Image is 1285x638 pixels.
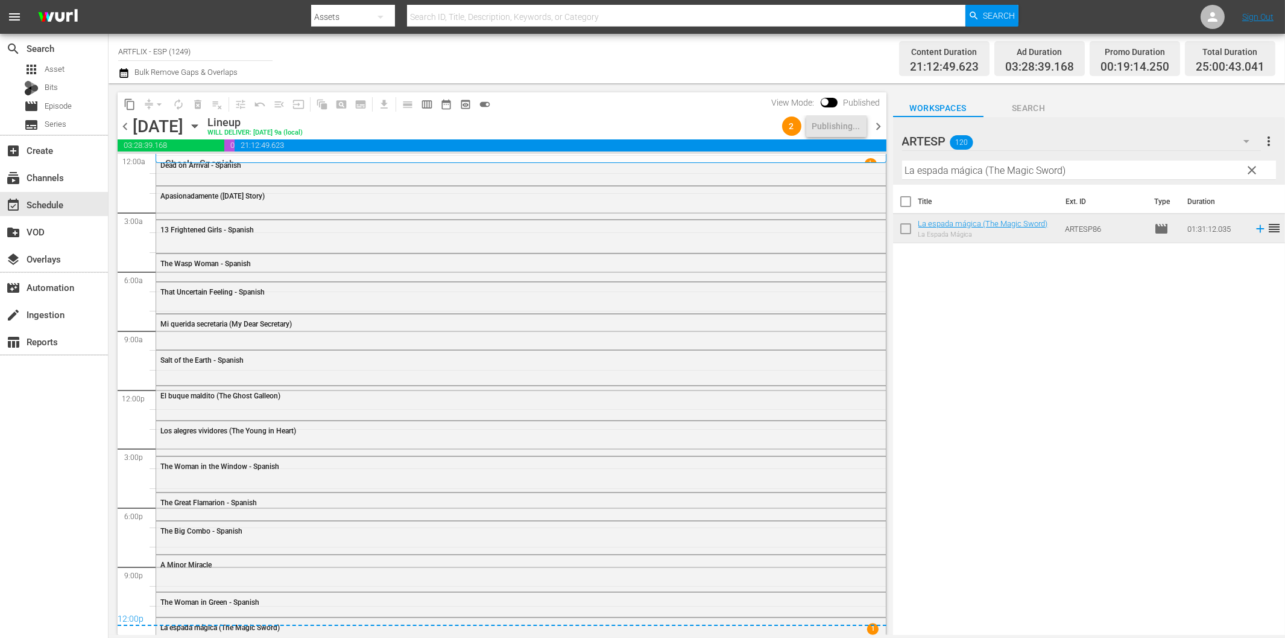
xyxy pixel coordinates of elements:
span: That Uncertain Feeling - Spanish [160,288,265,296]
div: [DATE] [133,116,183,136]
span: Episode [45,100,72,112]
span: content_copy [124,98,136,110]
span: 00:19:14.250 [1100,60,1169,74]
span: reorder [1267,221,1281,235]
p: 1 [868,159,873,168]
span: View Mode: [766,98,821,107]
span: chevron_left [118,119,133,134]
span: Create Series Block [351,95,370,114]
span: View Backup [456,95,475,114]
span: Day Calendar View [394,92,417,116]
span: Ingestion [6,308,21,322]
span: 1 [867,623,878,634]
span: Search [6,42,21,56]
div: La Espada Mágica [918,231,1048,238]
span: Los alegres vividores (The Young in Heart) [160,427,296,435]
div: Bits [24,81,39,95]
td: 01:31:12.035 [1182,214,1249,243]
div: Total Duration [1196,43,1264,60]
span: The Great Flamarion - Spanish [160,499,257,507]
span: The Wasp Woman - Spanish [160,260,251,268]
span: Dead on Arrival - Spanish [160,161,241,170]
button: clear [1242,160,1261,179]
span: create_new_folder [6,225,21,240]
span: Download as CSV [370,92,394,116]
span: Episode [24,99,39,113]
th: Duration [1180,185,1252,219]
span: subscriptions [6,171,21,185]
span: El buque maldito (The Ghost Galleon) [160,392,280,400]
span: table_chart [6,335,21,349]
span: 03:28:39.168 [1005,60,1074,74]
span: Salt of the Earth - Spanish [160,356,244,365]
span: Toggle to switch from Published to Draft view. [821,98,829,106]
svg: Add to Schedule [1254,222,1267,235]
span: preview_outlined [459,98,472,110]
a: La espada mágica (The Magic Sword) [918,219,1048,228]
span: menu [7,10,22,24]
span: 00:19:14.250 [224,139,235,152]
span: Bulk Remove Gaps & Overlaps [133,68,238,77]
span: clear [1245,163,1259,177]
span: Automation [6,281,21,295]
span: Apasionadamente ([DATE] Story) [160,192,265,200]
span: A Minor Miracle [160,561,212,569]
th: Type [1147,185,1180,219]
span: Remove Gaps & Overlaps [139,95,169,114]
div: Publishing... [812,115,860,137]
span: Mi querida secretaria (My Dear Secretary) [160,320,292,328]
div: Ad Duration [1005,43,1074,60]
div: WILL DELIVER: [DATE] 9a (local) [207,129,303,137]
span: Bits [45,81,58,94]
span: 21:12:49.623 [235,139,886,152]
th: Ext. ID [1058,185,1146,219]
div: 12:00p [118,614,886,626]
span: The Woman in Green - Spanish [160,598,259,607]
span: Schedule [6,198,21,212]
span: 03:28:39.168 [118,139,224,152]
span: calendar_view_week_outlined [421,98,433,110]
span: La espada mágica (The Magic Sword) [160,624,280,632]
span: Loop Content [169,95,188,114]
span: 24 hours Lineup View is ON [475,95,494,114]
th: Title [918,185,1059,219]
span: 25:00:43.041 [1196,60,1264,74]
button: more_vert [1261,127,1276,156]
span: Refresh All Search Blocks [308,92,332,116]
span: add_box [6,144,21,158]
span: Select an event to delete [188,95,207,114]
p: Shock - Spanish [165,158,235,170]
div: Content Duration [910,43,979,60]
div: Lineup [207,116,303,129]
button: Publishing... [806,115,867,137]
span: movie [1154,222,1169,236]
img: ans4CAIJ8jUAAAAAAAAAAAAAAAAAAAAAAAAgQb4GAAAAAAAAAAAAAAAAAAAAAAAAJMjXAAAAAAAAAAAAAAAAAAAAAAAAgAT5G... [29,3,87,31]
span: layers [6,252,21,267]
span: Create Search Block [332,95,351,114]
button: Search [965,5,1018,27]
span: toggle_on [479,98,491,110]
span: Series [45,118,66,130]
span: Update Metadata from Key Asset [289,95,308,114]
span: more_vert [1261,134,1276,148]
span: Clear Lineup [207,95,227,114]
div: Promo Duration [1100,43,1169,60]
span: Published [838,98,886,107]
span: Fill episodes with ad slates [270,95,289,114]
span: Series [24,118,39,132]
span: date_range_outlined [440,98,452,110]
span: Week Calendar View [417,95,437,114]
span: The Big Combo - Spanish [160,527,242,535]
td: ARTESP86 [1060,214,1149,243]
span: Search [983,5,1015,27]
a: Sign Out [1242,12,1274,22]
span: 13 Frightened Girls - Spanish [160,226,254,234]
span: Search [983,101,1074,116]
span: chevron_right [871,119,886,134]
span: Asset [45,63,65,75]
span: The Woman in the Window - Spanish [160,462,279,471]
span: Asset [24,62,39,77]
span: 2 [782,121,801,131]
span: Workspaces [893,101,983,116]
div: ARTESP [902,124,1261,158]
